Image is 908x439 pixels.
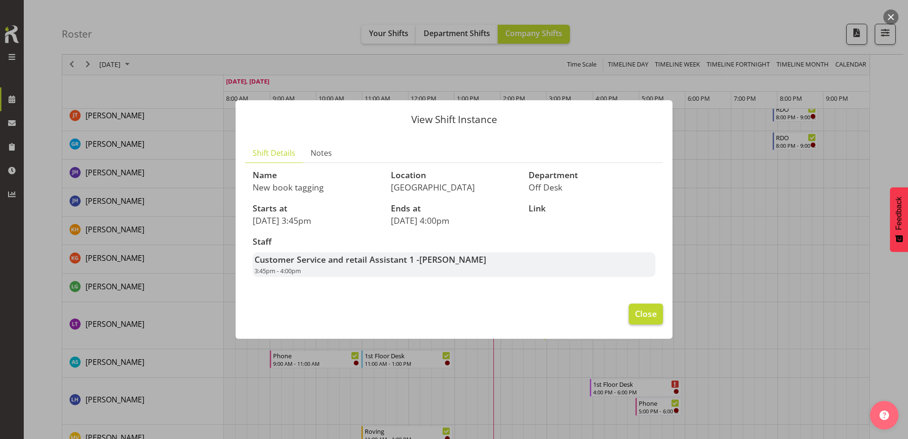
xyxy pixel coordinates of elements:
p: [GEOGRAPHIC_DATA] [391,182,518,192]
span: Shift Details [253,147,295,159]
h3: Department [529,171,655,180]
strong: Customer Service and retail Assistant 1 - [255,254,486,265]
h3: Link [529,204,655,213]
h3: Name [253,171,379,180]
p: [DATE] 4:00pm [391,215,518,226]
p: View Shift Instance [245,115,663,124]
span: Notes [311,147,332,159]
button: Close [629,304,663,324]
h3: Staff [253,237,655,247]
span: Feedback [895,197,903,230]
h3: Location [391,171,518,180]
img: help-xxl-2.png [880,410,889,420]
h3: Ends at [391,204,518,213]
button: Feedback - Show survey [890,187,908,252]
span: [PERSON_NAME] [419,254,486,265]
span: 3:45pm - 4:00pm [255,267,301,275]
p: New book tagging [253,182,379,192]
span: Close [635,307,657,320]
h3: Starts at [253,204,379,213]
p: Off Desk [529,182,655,192]
p: [DATE] 3:45pm [253,215,379,226]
